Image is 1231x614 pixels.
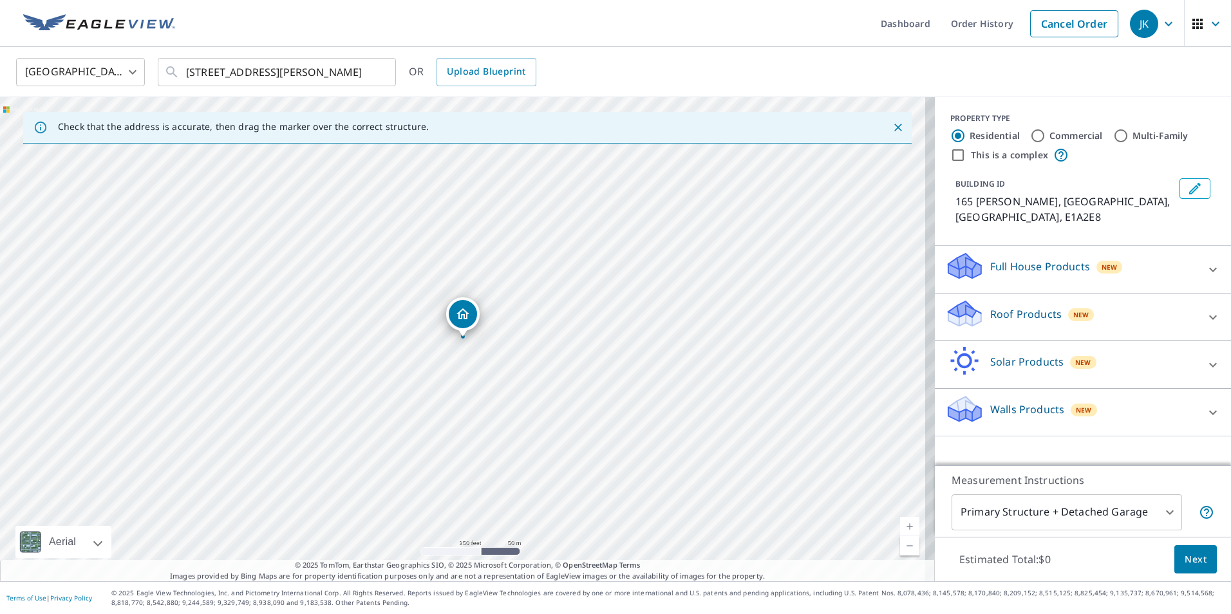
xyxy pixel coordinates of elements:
[1073,310,1089,320] span: New
[437,58,536,86] a: Upload Blueprint
[1075,357,1091,367] span: New
[1076,405,1092,415] span: New
[1174,545,1217,574] button: Next
[945,394,1221,431] div: Walls ProductsNew
[900,536,919,555] a: Current Level 17, Zoom Out
[619,560,641,570] a: Terms
[990,306,1062,322] p: Roof Products
[6,594,92,602] p: |
[900,517,919,536] a: Current Level 17, Zoom In
[945,346,1221,383] div: Solar ProductsNew
[23,14,175,33] img: EV Logo
[1049,129,1103,142] label: Commercial
[952,494,1182,530] div: Primary Structure + Detached Garage
[446,297,480,337] div: Dropped pin, building 1, Residential property, 165 LORETTE DIEPPE NB E1A2E8
[1102,262,1118,272] span: New
[952,472,1214,488] p: Measurement Instructions
[1132,129,1189,142] label: Multi-Family
[1179,178,1210,199] button: Edit building 1
[15,526,111,558] div: Aerial
[563,560,617,570] a: OpenStreetMap
[409,58,536,86] div: OR
[16,54,145,90] div: [GEOGRAPHIC_DATA]
[990,259,1090,274] p: Full House Products
[949,545,1061,573] p: Estimated Total: $0
[945,299,1221,335] div: Roof ProductsNew
[971,149,1048,162] label: This is a complex
[295,560,641,571] span: © 2025 TomTom, Earthstar Geographics SIO, © 2025 Microsoft Corporation, ©
[6,593,46,602] a: Terms of Use
[950,113,1216,124] div: PROPERTY TYPE
[186,54,370,90] input: Search by address or latitude-longitude
[1185,552,1207,568] span: Next
[955,194,1174,225] p: 165 [PERSON_NAME], [GEOGRAPHIC_DATA], [GEOGRAPHIC_DATA], E1A2E8
[970,129,1020,142] label: Residential
[990,354,1064,369] p: Solar Products
[50,593,92,602] a: Privacy Policy
[955,178,1005,189] p: BUILDING ID
[1199,505,1214,520] span: Your report will include the primary structure and a detached garage if one exists.
[447,64,525,80] span: Upload Blueprint
[111,588,1225,608] p: © 2025 Eagle View Technologies, Inc. and Pictometry International Corp. All Rights Reserved. Repo...
[990,402,1064,417] p: Walls Products
[45,526,80,558] div: Aerial
[1030,10,1118,37] a: Cancel Order
[945,251,1221,288] div: Full House ProductsNew
[58,121,429,133] p: Check that the address is accurate, then drag the marker over the correct structure.
[890,119,907,136] button: Close
[1130,10,1158,38] div: JK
